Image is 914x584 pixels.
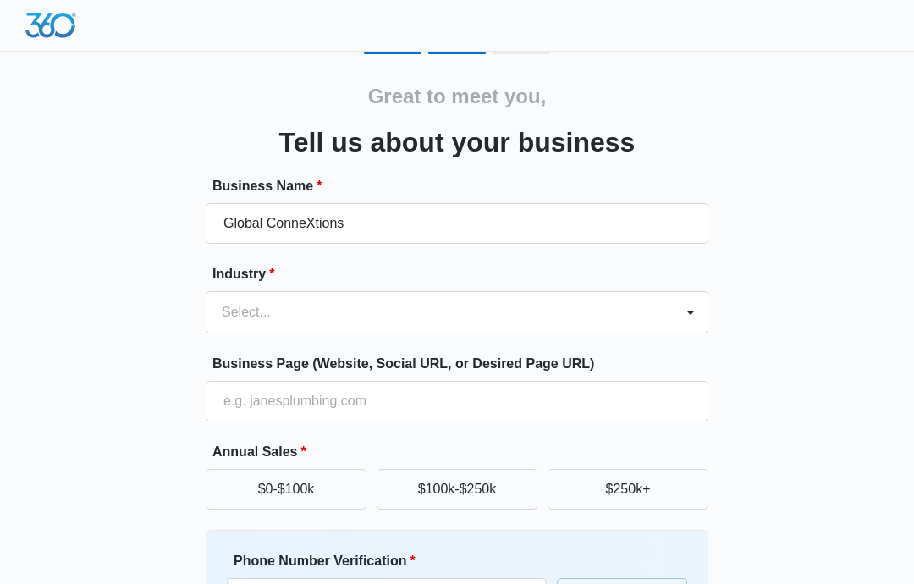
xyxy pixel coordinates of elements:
input: e.g. Jane's Plumbing [206,203,708,244]
label: Annual Sales [212,442,715,462]
h2: Great to meet you, [368,81,547,112]
label: Business Name [212,176,715,196]
button: $100k-$250k [377,469,537,510]
label: Industry [212,264,715,284]
label: Phone Number Verification [234,551,553,571]
h3: Tell us about your business [279,122,636,163]
button: $250k+ [548,469,708,510]
label: Business Page (Website, Social URL, or Desired Page URL) [212,354,715,374]
input: e.g. janesplumbing.com [206,381,708,421]
button: $0-$100k [206,469,366,510]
